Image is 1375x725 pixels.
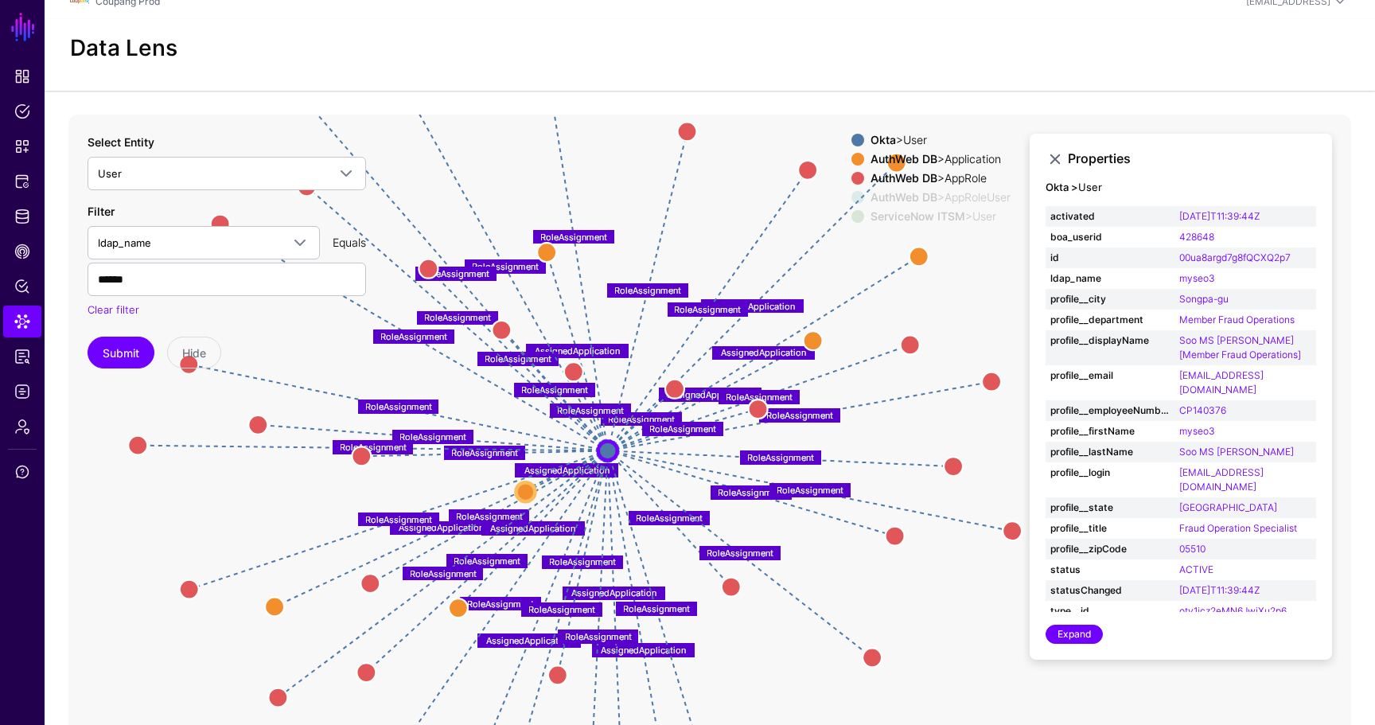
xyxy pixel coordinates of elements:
[524,465,610,476] text: AssignedApplication
[867,210,1014,223] div: > User
[867,191,1014,204] div: > AppRoleUser
[424,312,491,323] text: RoleAssignment
[1050,604,1170,618] strong: type__id
[472,260,539,271] text: RoleAssignment
[1179,369,1264,396] a: [EMAIL_ADDRESS][DOMAIN_NAME]
[1179,251,1291,263] a: 00ua8argd7g8fQCXQ2p7
[14,384,30,400] span: Logs
[3,236,41,267] a: CAEP Hub
[871,171,937,185] strong: AuthWeb DB
[1179,563,1213,575] a: ACTIVE
[535,345,620,356] text: AssignedApplication
[1179,446,1294,458] a: Soo MS [PERSON_NAME]
[486,634,571,645] text: AssignedApplication
[614,284,681,295] text: RoleAssignment
[1179,522,1297,534] a: Fraud Operation Specialist
[88,134,154,150] label: Select Entity
[365,401,432,412] text: RoleAssignment
[70,35,177,62] h2: Data Lens
[1179,466,1264,493] a: [EMAIL_ADDRESS][DOMAIN_NAME]
[1050,583,1170,598] strong: statusChanged
[490,523,575,534] text: AssignedApplication
[528,603,595,614] text: RoleAssignment
[1050,501,1170,515] strong: profile__state
[1046,181,1078,193] strong: Okta >
[726,392,793,403] text: RoleAssignment
[871,152,937,166] strong: AuthWeb DB
[747,452,814,463] text: RoleAssignment
[549,556,616,567] text: RoleAssignment
[867,134,1014,146] div: > User
[1068,151,1316,166] h3: Properties
[668,389,753,400] text: AssignedApplication
[3,60,41,92] a: Dashboard
[3,341,41,372] a: Access Reporting
[1050,313,1170,327] strong: profile__department
[3,376,41,407] a: Logs
[707,548,773,559] text: RoleAssignment
[98,167,122,180] span: User
[1179,501,1277,513] a: [GEOGRAPHIC_DATA]
[1179,314,1295,325] a: Member Fraud Operations
[98,236,151,249] span: ldap_name
[88,203,115,220] label: Filter
[674,304,741,315] text: RoleAssignment
[14,173,30,189] span: Protected Systems
[3,411,41,442] a: Admin
[1179,231,1214,243] a: 428648
[3,131,41,162] a: Snippets
[326,234,372,251] div: Equals
[3,271,41,302] a: Policy Lens
[454,555,520,566] text: RoleAssignment
[867,153,1014,166] div: > Application
[1179,334,1301,361] a: Soo MS [PERSON_NAME] [Member Fraud Operations]
[1179,543,1206,555] a: 05510
[451,446,518,458] text: RoleAssignment
[1050,292,1170,306] strong: profile__city
[871,209,965,223] strong: ServiceNow ITSM
[1046,625,1103,644] a: Expand
[88,303,139,316] a: Clear filter
[14,138,30,154] span: Snippets
[14,314,30,329] span: Data Lens
[1046,181,1316,194] h4: User
[521,384,588,395] text: RoleAssignment
[1050,230,1170,244] strong: boa_userid
[718,487,785,498] text: RoleAssignment
[423,268,489,279] text: RoleAssignment
[399,522,484,533] text: AssignedApplication
[456,510,523,521] text: RoleAssignment
[1050,466,1170,480] strong: profile__login
[557,404,624,415] text: RoleAssignment
[1050,424,1170,439] strong: profile__firstName
[1050,271,1170,286] strong: ldap_name
[1050,251,1170,265] strong: id
[1050,403,1170,418] strong: profile__employeeNumber
[167,337,221,368] button: Hide
[1179,210,1260,222] a: [DATE]T11:39:44Z
[88,337,154,368] button: Submit
[3,201,41,232] a: Identity Data Fabric
[1050,521,1170,536] strong: profile__title
[14,464,30,480] span: Support
[10,10,37,45] a: SGNL
[14,68,30,84] span: Dashboard
[467,598,534,609] text: RoleAssignment
[410,567,477,579] text: RoleAssignment
[766,410,833,421] text: RoleAssignment
[1179,425,1215,437] a: myseo3
[14,103,30,119] span: Policies
[1050,209,1170,224] strong: activated
[623,602,690,614] text: RoleAssignment
[14,209,30,224] span: Identity Data Fabric
[3,166,41,197] a: Protected Systems
[1050,563,1170,577] strong: status
[871,190,937,204] strong: AuthWeb DB
[380,331,447,342] text: RoleAssignment
[571,587,656,598] text: AssignedApplication
[14,244,30,259] span: CAEP Hub
[1050,368,1170,383] strong: profile__email
[339,442,406,453] text: RoleAssignment
[3,306,41,337] a: Data Lens
[14,349,30,364] span: Access Reporting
